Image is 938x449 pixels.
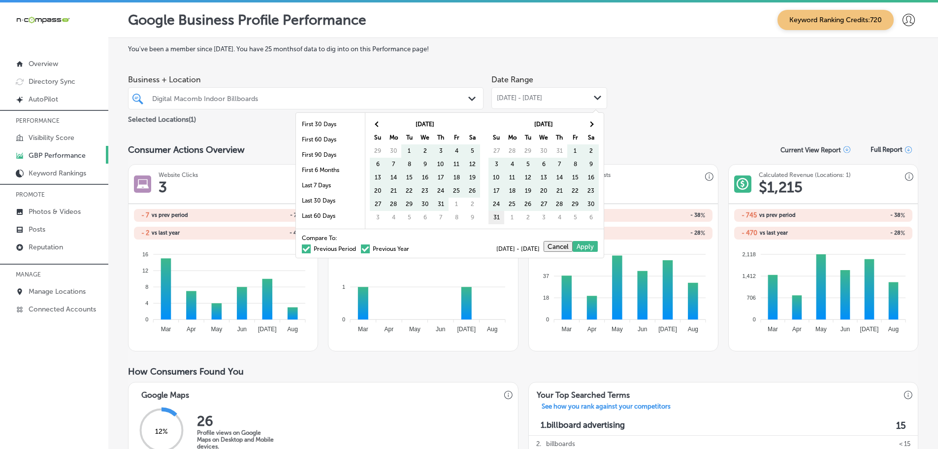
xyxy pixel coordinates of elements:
td: 24 [433,184,449,198]
td: 25 [504,198,520,211]
h1: 3 [159,178,167,196]
td: 7 [433,211,449,224]
tspan: 0 [753,316,756,322]
h2: - 2 [141,229,149,237]
h3: Website Clicks [159,172,198,178]
span: How Consumers Found You [128,366,244,377]
td: 4 [504,158,520,171]
tspan: 0 [546,316,549,322]
li: First 6 Months [296,163,365,178]
p: Manage Locations [29,287,86,296]
span: vs prev period [152,212,188,218]
tspan: 1 [342,284,345,290]
td: 9 [417,158,433,171]
span: Consumer Actions Overview [128,144,245,155]
tspan: May [815,326,827,333]
td: 12 [464,158,480,171]
td: 20 [536,184,551,198]
td: 16 [417,171,433,184]
li: Last 30 Days [296,193,365,208]
tspan: [DATE] [258,326,277,333]
th: We [417,131,433,144]
label: Previous Year [361,246,409,252]
td: 11 [504,171,520,184]
tspan: Jun [638,326,647,333]
td: 30 [536,144,551,158]
img: 660ab0bf-5cc7-4cb8-ba1c-48b5ae0f18e60NCTV_CLogo_TV_Black_-500x88.png [16,15,70,25]
td: 25 [449,184,464,198]
h1: $ 1,215 [759,178,803,196]
td: 19 [520,184,536,198]
td: 29 [370,144,386,158]
tspan: Mar [768,326,778,333]
td: 23 [417,184,433,198]
li: Last 90 Days [296,224,365,239]
p: Connected Accounts [29,305,96,313]
td: 29 [520,144,536,158]
td: 3 [370,211,386,224]
td: 14 [386,171,401,184]
td: 8 [567,158,583,171]
tspan: Apr [587,326,596,333]
tspan: Jun [436,326,446,333]
td: 4 [386,211,401,224]
td: 17 [433,171,449,184]
td: 30 [417,198,433,211]
td: 21 [551,184,567,198]
td: 31 [551,144,567,158]
label: Date Range [491,75,533,84]
tspan: May [409,326,420,333]
tspan: 706 [747,295,756,301]
td: 31 [488,211,504,224]
p: Reputation [29,243,63,251]
td: 8 [449,211,464,224]
tspan: 12 [142,268,148,274]
tspan: 0 [145,316,148,322]
td: 26 [464,184,480,198]
label: Previous Period [302,246,356,252]
li: Last 7 Days [296,178,365,193]
tspan: Jun [237,326,247,333]
td: 5 [567,211,583,224]
td: 3 [488,158,504,171]
td: 9 [464,211,480,224]
span: % [701,212,705,219]
th: We [536,131,551,144]
span: 12 % [155,427,168,436]
td: 11 [449,158,464,171]
span: % [901,212,905,219]
label: 15 [896,420,906,431]
h2: - 28 [823,230,905,237]
td: 22 [401,184,417,198]
p: GBP Performance [29,151,86,160]
td: 9 [583,158,599,171]
tspan: 0 [342,316,345,322]
td: 10 [488,171,504,184]
th: Sa [583,131,599,144]
span: % [901,230,905,237]
p: Keyword Rankings [29,169,86,177]
li: First 30 Days [296,117,365,132]
th: [DATE] [504,118,583,131]
tspan: 2,118 [742,251,756,257]
tspan: Mar [561,326,572,333]
td: 6 [370,158,386,171]
td: 18 [449,171,464,184]
h2: - 70 [223,212,305,219]
p: Selected Locations ( 1 ) [128,111,196,124]
td: 2 [520,211,536,224]
td: 5 [401,211,417,224]
h2: - 7 [141,211,149,219]
td: 6 [583,211,599,224]
li: Last 60 Days [296,208,365,224]
tspan: Jun [841,326,850,333]
div: Digital Macomb Indoor Billboards [152,94,469,103]
th: Th [433,131,449,144]
h2: - 745 [742,211,757,219]
p: AutoPilot [29,95,58,104]
td: 6 [417,211,433,224]
p: Overview [29,60,58,68]
tspan: Mar [358,326,368,333]
td: 29 [567,198,583,211]
td: 8 [401,158,417,171]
